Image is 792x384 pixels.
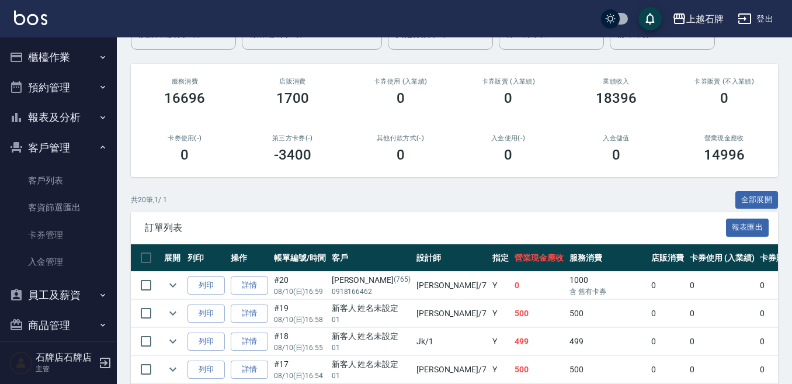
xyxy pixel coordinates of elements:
a: 報表匯出 [726,222,769,233]
td: 0 [648,356,687,383]
button: 客戶管理 [5,133,112,163]
p: 含 舊有卡券 [569,286,645,297]
button: 員工及薪資 [5,280,112,310]
p: 0918166462 [332,286,411,297]
p: 01 [332,371,411,381]
p: (765) [394,274,411,286]
h3: -3400 [274,147,311,163]
td: #20 [271,272,329,299]
button: 資料設定 [5,340,112,371]
h3: 服務消費 [145,78,225,85]
a: 客資篩選匯出 [5,194,112,221]
td: 0 [687,356,758,383]
h2: 卡券使用 (入業績) [360,78,440,85]
button: 報表匯出 [726,219,769,237]
button: 預約管理 [5,72,112,103]
h3: 18396 [596,90,637,106]
h2: 第三方卡券(-) [253,134,333,142]
a: 入金管理 [5,248,112,275]
h3: 0 [504,90,512,106]
button: 列印 [187,305,225,323]
td: #18 [271,328,329,355]
a: 詳情 [231,276,268,295]
a: 客戶列表 [5,167,112,194]
td: Y [489,300,512,327]
th: 展開 [161,244,185,272]
p: 共 20 筆, 1 / 1 [131,195,167,205]
h3: 0 [180,147,189,163]
td: 499 [512,328,567,355]
img: Logo [14,11,47,25]
td: #17 [271,356,329,383]
button: 上越石牌 [668,7,728,31]
img: Person [9,351,33,375]
td: 500 [512,300,567,327]
h2: 店販消費 [253,78,333,85]
th: 客戶 [329,244,414,272]
td: 0 [648,300,687,327]
h3: 0 [720,90,728,106]
td: [PERSON_NAME] /7 [414,356,489,383]
th: 服務消費 [567,244,648,272]
div: 新客人 姓名未設定 [332,358,411,371]
div: 新客人 姓名未設定 [332,302,411,314]
h2: 營業現金應收 [684,134,764,142]
button: 列印 [187,276,225,295]
div: [PERSON_NAME] [332,274,411,286]
button: 全部展開 [735,191,779,209]
a: 詳情 [231,333,268,351]
h3: 14996 [704,147,745,163]
td: 0 [687,272,758,299]
td: 499 [567,328,648,355]
th: 操作 [228,244,271,272]
h2: 卡券販賣 (入業績) [468,78,548,85]
p: 08/10 (日) 16:54 [274,371,326,381]
h2: 卡券販賣 (不入業績) [684,78,764,85]
td: 500 [512,356,567,383]
button: expand row [164,361,182,378]
a: 卡券管理 [5,222,112,248]
a: 詳情 [231,361,268,379]
th: 帳單編號/時間 [271,244,329,272]
button: 報表及分析 [5,102,112,133]
td: 500 [567,356,648,383]
p: 01 [332,314,411,325]
h2: 業績收入 [576,78,656,85]
td: [PERSON_NAME] /7 [414,300,489,327]
button: save [638,7,662,30]
div: 上越石牌 [686,12,724,26]
a: 詳情 [231,305,268,323]
button: expand row [164,276,182,294]
span: 訂單列表 [145,222,726,234]
td: Y [489,272,512,299]
h3: 0 [397,90,405,106]
h3: 0 [504,147,512,163]
td: Y [489,328,512,355]
td: 0 [687,300,758,327]
h2: 入金儲值 [576,134,656,142]
h3: 1700 [276,90,309,106]
h3: 0 [397,147,405,163]
h2: 其他付款方式(-) [360,134,440,142]
td: 1000 [567,272,648,299]
div: 新客人 姓名未設定 [332,330,411,343]
button: 登出 [733,8,778,30]
button: 櫃檯作業 [5,42,112,72]
h2: 入金使用(-) [468,134,548,142]
button: 列印 [187,361,225,379]
td: 0 [512,272,567,299]
th: 設計師 [414,244,489,272]
p: 08/10 (日) 16:55 [274,343,326,353]
td: 0 [648,328,687,355]
th: 列印 [185,244,228,272]
td: 0 [687,328,758,355]
button: 列印 [187,333,225,351]
h3: 0 [612,147,620,163]
h5: 石牌店石牌店 [36,352,95,364]
td: Jk /1 [414,328,489,355]
td: [PERSON_NAME] /7 [414,272,489,299]
th: 卡券使用 (入業績) [687,244,758,272]
p: 08/10 (日) 16:59 [274,286,326,297]
th: 指定 [489,244,512,272]
p: 01 [332,343,411,353]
